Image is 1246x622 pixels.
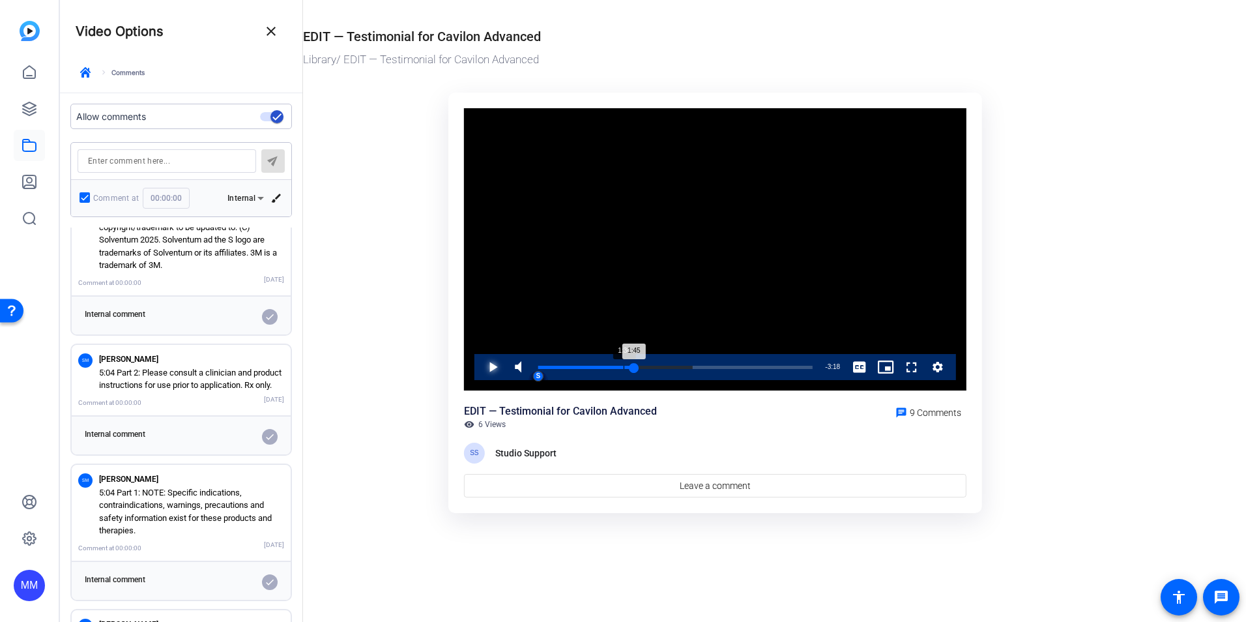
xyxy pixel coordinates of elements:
h4: Video Options [76,23,164,39]
div: EDIT — Testimonial for Cavilon Advanced [303,27,541,46]
div: MM [14,570,45,601]
div: SM [78,473,93,488]
mat-icon: check [265,577,275,587]
div: Studio Support [495,445,560,461]
mat-icon: message [1213,589,1229,605]
span: 6 Views [478,419,506,430]
div: SS [464,443,485,464]
div: SM [78,353,93,368]
span: Leave a comment [680,479,751,493]
span: [PERSON_NAME] [99,355,158,364]
mat-icon: check [265,432,275,442]
span: 3:18 [828,363,840,370]
button: Fullscreen [899,354,925,380]
mat-icon: check [265,312,275,322]
a: 9 Comments [890,404,966,419]
span: Internal comment [85,575,145,584]
mat-icon: brush [270,192,282,204]
p: copyright/trademark to be updated to: (C) Solventum 2025. Solventum ad the S logo are trademarks ... [99,221,284,272]
span: Allow comments [76,110,146,123]
span: Comment at 00:00:00 [78,399,141,406]
mat-icon: accessibility [1171,589,1187,605]
span: [DATE] [264,274,284,289]
mat-icon: visibility [464,419,474,430]
mat-icon: chat [895,407,907,419]
span: [PERSON_NAME] [99,475,158,484]
mat-icon: close [263,23,279,39]
span: Comment at 00:00:00 [78,279,141,286]
div: S [533,371,543,381]
div: Progress Bar [538,366,813,369]
p: 5:04 Part 2: Please​ consult a clinician and product instructions for​ use prior to application. ... [99,366,284,392]
div: Video Player [464,108,966,391]
button: Picture-in-Picture [873,354,899,380]
label: Comment at [93,192,139,205]
span: Internal [227,194,255,203]
button: Mute [506,354,532,380]
p: 5:04 Part 1: NOTE: Specific indications, contraindications, warnings, precautions and safety info... [99,486,284,537]
button: Captions [847,354,873,380]
img: blue-gradient.svg [20,21,40,41]
div: / EDIT — Testimonial for Cavilon Advanced [303,52,1121,68]
span: - [825,363,827,370]
span: [DATE] [264,540,284,555]
a: Library [303,53,336,66]
div: EDIT — Testimonial for Cavilon Advanced [464,404,657,419]
span: 9 Comments [910,407,961,418]
span: Internal comment [85,310,145,319]
span: Internal comment [85,430,145,439]
span: Comment at 00:00:00 [78,544,141,552]
a: Leave a comment [464,474,966,497]
button: Play [480,354,506,380]
span: [DATE] [264,394,284,409]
